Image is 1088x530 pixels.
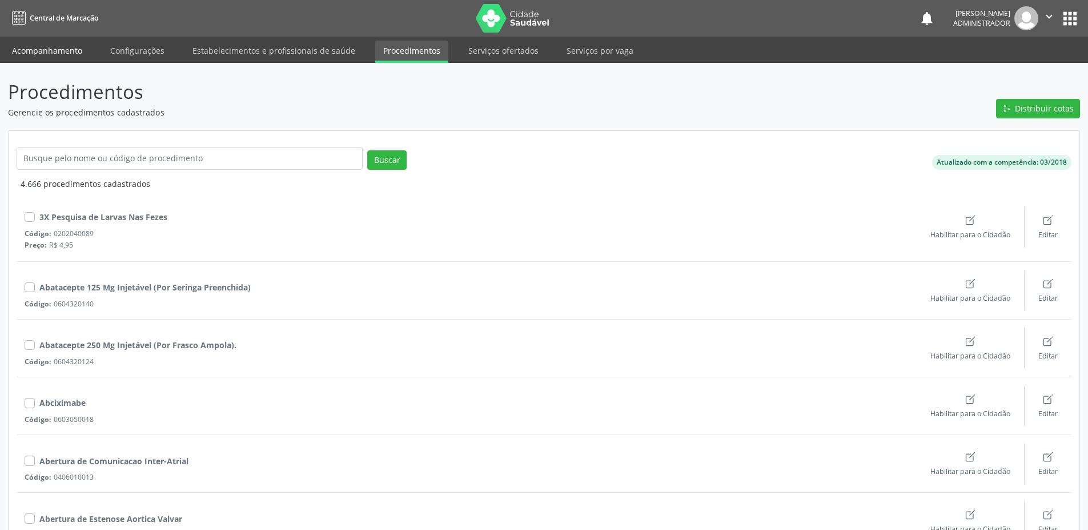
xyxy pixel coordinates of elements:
[49,240,73,250] span: R$ 4,95
[930,409,1010,419] span: Habilitar para o Cidadão
[8,78,758,106] p: Procedimentos
[965,509,976,520] ion-icon: create outline
[1015,102,1074,114] span: Distribuir cotas
[8,106,758,118] p: Gerencie os procedimentos cadastrados
[460,41,547,61] a: Serviços ofertados
[953,9,1010,18] div: [PERSON_NAME]
[8,9,98,27] a: Central de Marcação
[39,281,251,293] div: Abatacepte 125 Mg Injetável (Por Seringa Preenchida)
[375,41,448,63] a: Procedimentos
[953,18,1010,28] span: Administrador
[25,415,51,424] span: Código:
[25,299,51,309] span: Código:
[1060,9,1080,29] button: apps
[930,230,1010,240] span: Habilitar para o Cidadão
[1042,278,1054,289] ion-icon: create outline
[25,472,51,482] span: Código:
[39,455,188,467] div: Abertura de Comunicacao Inter-Atrial
[4,41,90,61] a: Acompanhamento
[965,336,976,347] ion-icon: create outline
[1042,336,1054,347] ion-icon: create outline
[30,13,98,23] span: Central de Marcação
[1038,230,1058,240] span: Editar
[965,214,976,226] ion-icon: create outline
[1042,393,1054,405] ion-icon: create outline
[25,240,47,250] span: Preço:
[1003,105,1011,113] ion-icon: git merge outline
[25,229,917,238] div: 0202040089
[930,467,1010,476] span: Habilitar para o Cidadão
[39,211,167,223] div: 3X Pesquisa de Larvas Nas Fezes
[39,339,236,351] div: Abatacepte 250 Mg Injetável (Por Frasco Ampola).
[39,397,86,409] div: Abciximabe
[965,278,976,289] ion-icon: create outline
[17,147,363,170] input: Busque pelo nome ou código de procedimento
[102,41,172,61] a: Configurações
[996,99,1080,118] button: git merge outline Distribuir cotas
[25,357,51,366] span: Código:
[25,415,917,424] div: 0603050018
[25,229,51,238] span: Código:
[1038,351,1058,361] span: Editar
[965,393,976,405] ion-icon: create outline
[367,150,407,170] button: Buscar
[39,513,182,525] div: Abertura de Estenose Aortica Valvar
[1014,6,1038,30] img: img
[1038,467,1058,476] span: Editar
[919,10,935,26] button: notifications
[25,299,917,309] div: 0604320140
[1042,451,1054,463] ion-icon: create outline
[965,451,976,463] ion-icon: create outline
[930,351,1010,361] span: Habilitar para o Cidadão
[1042,214,1054,226] ion-icon: create outline
[937,157,1067,168] div: Atualizado com a competência: 03/2018
[25,357,917,366] div: 0604320124
[21,178,1071,190] div: 4.666 procedimentos cadastrados
[1038,6,1060,30] button: 
[25,472,917,482] div: 0406010013
[1038,409,1058,419] span: Editar
[1043,10,1055,23] i: 
[930,293,1010,303] span: Habilitar para o Cidadão
[184,41,363,61] a: Estabelecimentos e profissionais de saúde
[559,41,641,61] a: Serviços por vaga
[1042,509,1054,520] ion-icon: create outline
[1038,293,1058,303] span: Editar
